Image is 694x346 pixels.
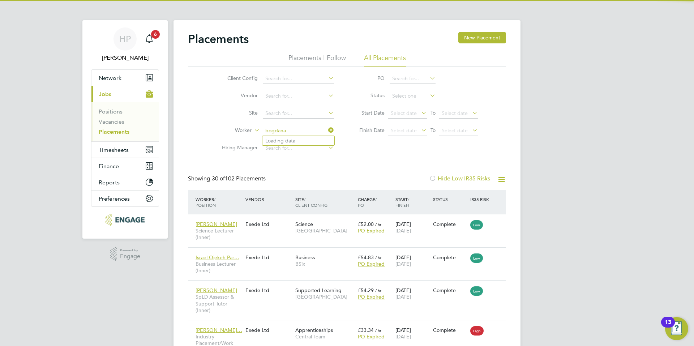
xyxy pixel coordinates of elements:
[358,333,385,340] span: PO Expired
[295,287,342,294] span: Supported Learning
[196,287,237,294] span: [PERSON_NAME]
[110,247,141,261] a: Powered byEngage
[188,32,249,46] h2: Placements
[263,126,334,136] input: Search for...
[390,74,436,84] input: Search for...
[352,110,385,116] label: Start Date
[433,287,467,294] div: Complete
[91,214,159,226] a: Go to home page
[390,91,436,101] input: Select one
[358,227,385,234] span: PO Expired
[244,217,294,231] div: Exede Ltd
[91,142,159,158] button: Timesheets
[188,175,267,183] div: Showing
[358,294,385,300] span: PO Expired
[196,196,216,208] span: / Position
[433,327,467,333] div: Complete
[196,254,239,261] span: Israel Ojekeh Par…
[196,261,242,274] span: Business Lecturer (Inner)
[119,34,131,44] span: HP
[263,108,334,119] input: Search for...
[470,253,483,263] span: Low
[91,191,159,206] button: Preferences
[442,127,468,134] span: Select date
[196,227,242,240] span: Science Lecturer (Inner)
[375,255,381,260] span: / hr
[212,175,266,182] span: 102 Placements
[244,193,294,206] div: Vendor
[295,327,333,333] span: Apprenticeships
[391,127,417,134] span: Select date
[665,322,671,332] div: 13
[99,128,129,135] a: Placements
[294,193,356,212] div: Site
[375,288,381,293] span: / hr
[295,294,354,300] span: [GEOGRAPHIC_DATA]
[91,102,159,141] div: Jobs
[120,253,140,260] span: Engage
[244,251,294,264] div: Exede Ltd
[244,323,294,337] div: Exede Ltd
[358,287,374,294] span: £54.29
[358,254,374,261] span: £54.83
[91,158,159,174] button: Finance
[394,283,431,304] div: [DATE]
[194,250,506,256] a: Israel Ojekeh Par…Business Lecturer (Inner)Exede LtdBusinessBSix£54.83 / hrPO Expired[DATE][DATE]...
[352,127,385,133] label: Finish Date
[394,217,431,238] div: [DATE]
[295,227,354,234] span: [GEOGRAPHIC_DATA]
[364,54,406,67] li: All Placements
[433,254,467,261] div: Complete
[470,326,484,336] span: High
[358,261,385,267] span: PO Expired
[395,294,411,300] span: [DATE]
[394,251,431,271] div: [DATE]
[356,193,394,212] div: Charge
[429,175,490,182] label: Hide Low IR35 Risks
[196,294,242,313] span: SpLD Assessor & Support Tutor (Inner)
[428,125,438,135] span: To
[99,118,124,125] a: Vacancies
[212,175,225,182] span: 30 of
[106,214,144,226] img: xede-logo-retina.png
[91,54,159,62] span: Hannah Pearce
[288,54,346,67] li: Placements I Follow
[263,143,334,153] input: Search for...
[196,221,237,227] span: [PERSON_NAME]
[431,193,469,206] div: Status
[458,32,506,43] button: New Placement
[395,333,411,340] span: [DATE]
[194,193,244,212] div: Worker
[194,283,506,289] a: [PERSON_NAME]SpLD Assessor & Support Tutor (Inner)Exede LtdSupported Learning[GEOGRAPHIC_DATA]£54...
[99,91,111,98] span: Jobs
[468,193,493,206] div: IR35 Risk
[352,92,385,99] label: Status
[91,27,159,62] a: HP[PERSON_NAME]
[91,174,159,190] button: Reports
[194,323,506,329] a: [PERSON_NAME]…Industry Placement/Work Experience Coordinator (Inner)Exede LtdApprenticeshipsCentr...
[391,110,417,116] span: Select date
[196,327,242,333] span: [PERSON_NAME]…
[352,75,385,81] label: PO
[295,261,354,267] span: BSix
[428,108,438,118] span: To
[295,196,327,208] span: / Client Config
[91,86,159,102] button: Jobs
[194,217,506,223] a: [PERSON_NAME]Science Lecturer (Inner)Exede LtdScience[GEOGRAPHIC_DATA]£52.00 / hrPO Expired[DATE]...
[151,30,160,39] span: 6
[82,20,168,239] nav: Main navigation
[295,254,315,261] span: Business
[395,227,411,234] span: [DATE]
[216,144,258,151] label: Hiring Manager
[99,195,130,202] span: Preferences
[263,74,334,84] input: Search for...
[442,110,468,116] span: Select date
[358,327,374,333] span: £33.34
[358,196,377,208] span: / PO
[99,163,119,170] span: Finance
[99,74,121,81] span: Network
[665,317,688,340] button: Open Resource Center, 13 new notifications
[244,283,294,297] div: Exede Ltd
[295,333,354,340] span: Central Team
[470,220,483,230] span: Low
